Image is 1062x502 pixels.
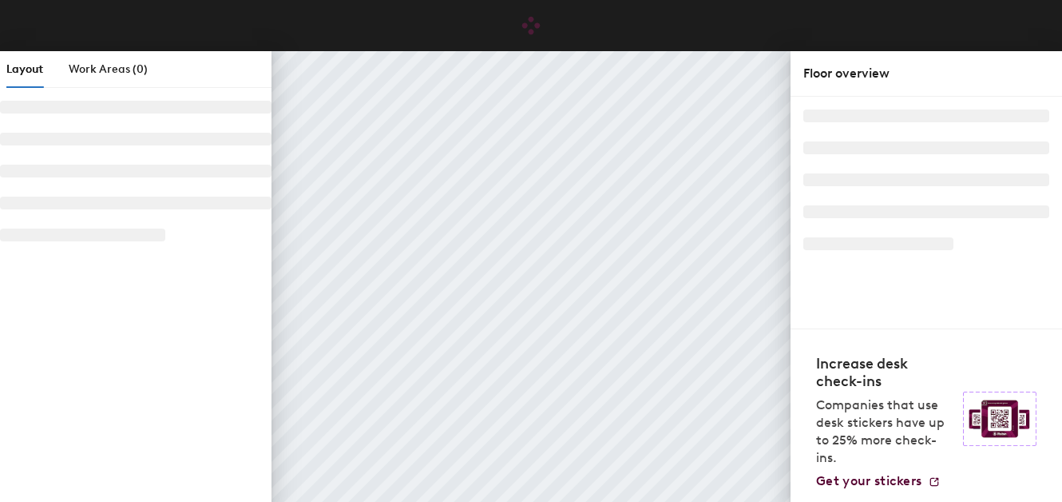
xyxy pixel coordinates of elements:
span: Work Areas (0) [69,62,148,76]
img: Sticker logo [963,392,1036,446]
p: Companies that use desk stickers have up to 25% more check-ins. [816,396,953,467]
a: Get your stickers [816,473,941,489]
h4: Increase desk check-ins [816,355,953,390]
span: Layout [6,62,43,76]
span: Get your stickers [816,473,921,488]
div: Floor overview [803,64,1049,83]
